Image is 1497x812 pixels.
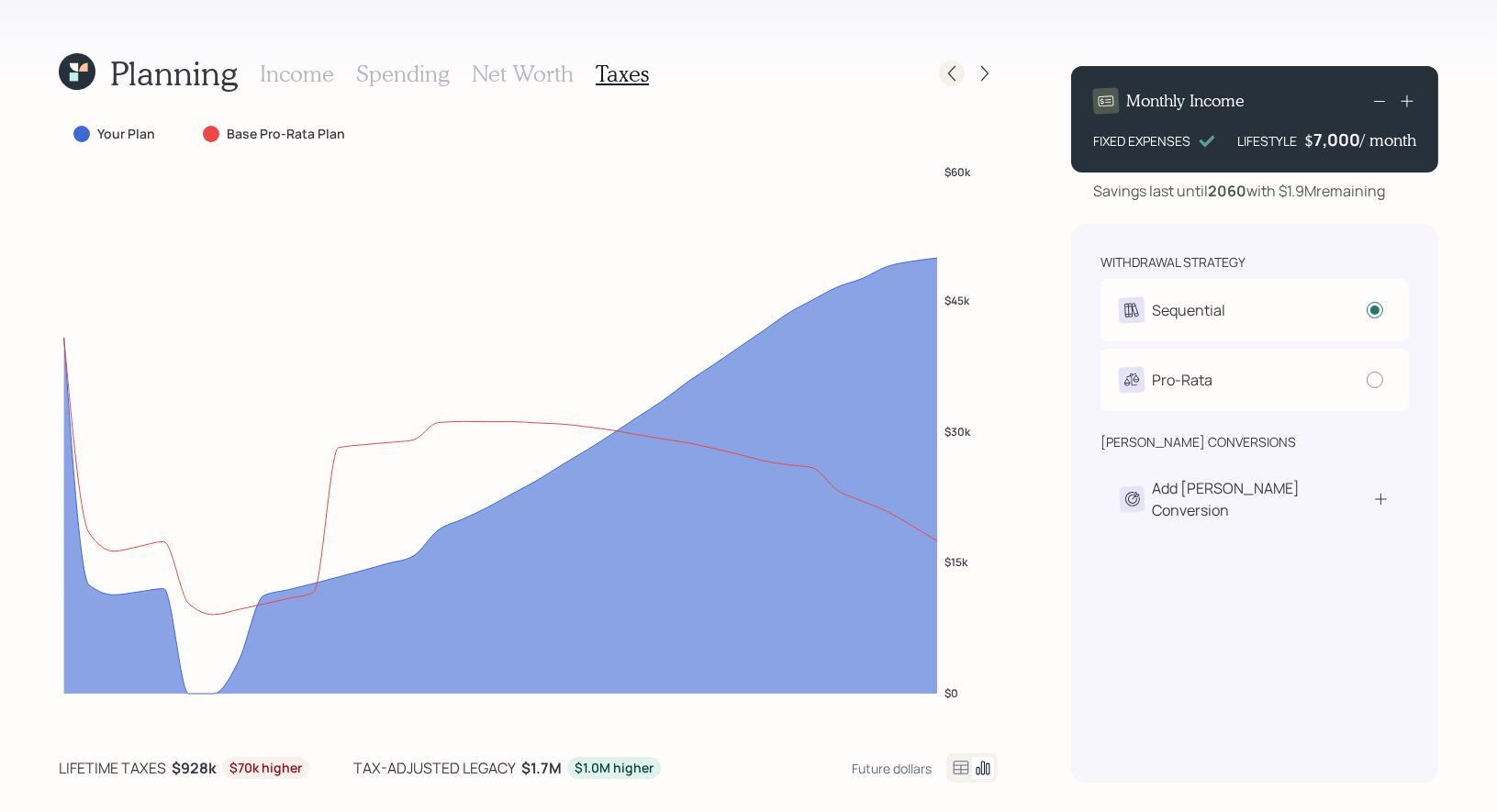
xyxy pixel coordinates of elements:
tspan: $60k [944,164,971,180]
tspan: $0 [944,685,958,701]
h3: Spending [356,61,450,87]
b: $1.7M [521,758,562,778]
div: LIFESTYLE [1237,131,1297,150]
h4: / month [1360,130,1416,150]
div: Sequential [1152,299,1225,321]
tspan: $30k [944,423,971,439]
h3: Net Worth [472,61,574,87]
div: lifetime taxes [59,757,166,779]
div: 7,000 [1313,128,1360,150]
h1: Planning [110,53,238,93]
div: Future dollars [852,760,932,777]
div: [PERSON_NAME] conversions [1100,433,1296,451]
div: Add [PERSON_NAME] Conversion [1152,477,1372,521]
h4: Monthly Income [1126,91,1245,111]
label: Your Plan [97,125,155,143]
div: $1.0M higher [575,759,654,777]
div: Pro-Rata [1152,369,1212,391]
b: 2060 [1208,181,1246,201]
b: $928k [172,758,217,778]
tspan: $45k [944,293,970,308]
div: Savings last until with $1.9M remaining [1093,180,1385,202]
div: withdrawal strategy [1100,253,1246,272]
h3: Income [260,61,334,87]
h4: $ [1304,130,1313,150]
tspan: $15k [944,554,968,570]
h3: Taxes [596,61,649,87]
label: Base Pro-Rata Plan [227,125,345,143]
div: $70k higher [229,759,302,777]
div: FIXED EXPENSES [1093,131,1190,150]
div: tax-adjusted legacy [353,757,516,779]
